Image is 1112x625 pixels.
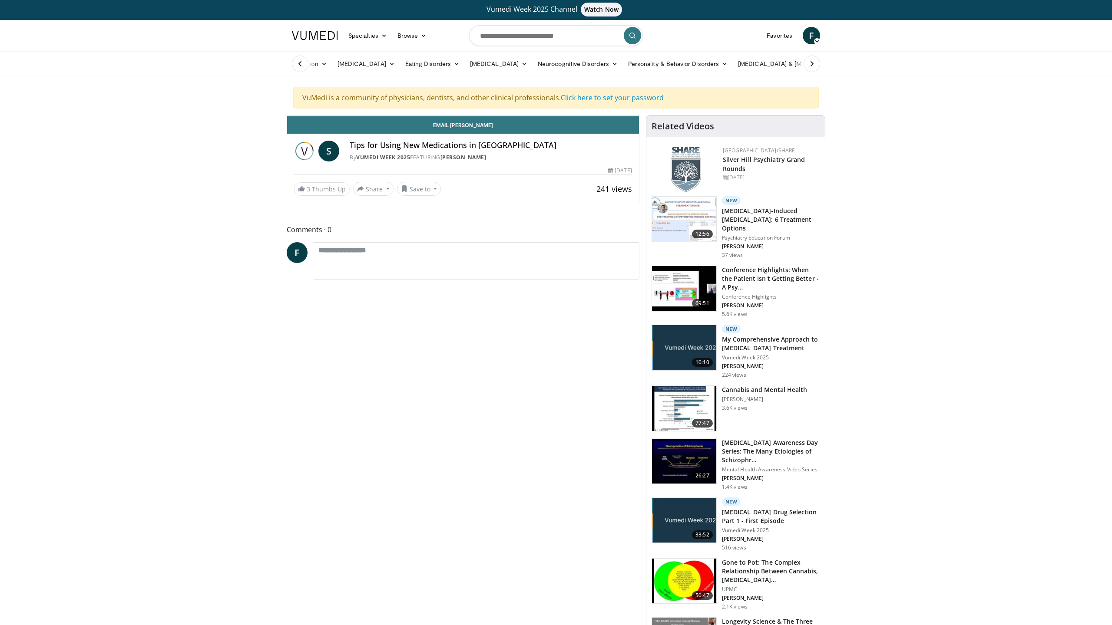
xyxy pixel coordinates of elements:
[397,182,441,196] button: Save to
[722,438,820,464] h3: [MEDICAL_DATA] Awareness Day Series: The Many Etiologies of Schizophr…
[722,527,820,534] p: Vumedi Week 2025
[343,27,392,44] a: Specialties
[723,147,795,154] a: [GEOGRAPHIC_DATA]/SHARE
[722,293,820,300] p: Conference Highlights
[652,386,716,431] img: 0e991599-1ace-4004-98d5-e0b39d86eda7.150x105_q85_crop-smart_upscale.jpg
[623,55,733,72] a: Personality & Behavior Disorders
[692,358,713,367] span: 10:10
[652,197,716,242] img: acc69c91-7912-4bad-b845-5f898388c7b9.150x105_q85_crop-smart_upscale.jpg
[692,530,713,539] span: 33:52
[722,363,820,370] p: [PERSON_NAME]
[318,141,339,161] a: S
[652,266,716,311] img: 4362ec9e-0993-4580-bfd4-8e18d57e1d49.150x105_q85_crop-smart_upscale.jpg
[294,141,315,161] img: Vumedi Week 2025
[722,603,748,610] p: 2.1K views
[293,3,819,16] a: Vumedi Week 2025 ChannelWatch Now
[723,155,805,173] a: Silver Hill Psychiatry Grand Rounds
[332,55,400,72] a: [MEDICAL_DATA]
[722,475,820,482] p: [PERSON_NAME]
[723,174,818,181] div: [DATE]
[722,466,820,473] p: Mental Health Awareness Video Series
[692,230,713,238] span: 12:56
[652,196,820,259] a: 12:56 New [MEDICAL_DATA]-Induced [MEDICAL_DATA]: 6 Treatment Options Psychiatry Education Forum [...
[722,396,808,403] p: [PERSON_NAME]
[722,266,820,292] h3: Conference Highlights: When the Patient Isn't Getting Better - A Psy…
[722,325,741,333] p: New
[652,498,716,543] img: d8d9b0f7-8022-4d28-ae0d-7bbd658c82e6.jpg.150x105_q85_crop-smart_upscale.jpg
[350,141,632,150] h4: Tips for Using New Medications in [GEOGRAPHIC_DATA]
[722,207,820,233] h3: [MEDICAL_DATA]-Induced [MEDICAL_DATA]: 6 Treatment Options
[469,25,643,46] input: Search topics, interventions
[400,55,465,72] a: Eating Disorders
[465,55,533,72] a: [MEDICAL_DATA]
[307,185,310,193] span: 3
[652,439,716,484] img: cc17e273-e85b-4a44-ada7-bd2ab890eb55.150x105_q85_crop-smart_upscale.jpg
[692,591,713,600] span: 50:47
[350,154,632,161] div: By FEATURING
[287,116,639,134] a: Email [PERSON_NAME]
[533,55,623,72] a: Neurocognitive Disorders
[293,87,819,109] div: VuMedi is a community of physicians, dentists, and other clinical professionals.
[652,559,716,604] img: 045704c6-c23c-49b4-a046-65a12fb74f3a.150x105_q85_crop-smart_upscale.jpg
[561,93,664,102] a: Click here to set your password
[596,184,632,194] span: 241 views
[722,595,820,602] p: [PERSON_NAME]
[292,31,338,40] img: VuMedi Logo
[722,586,820,593] p: UPMC
[652,325,716,370] img: ae1082c4-cc90-4cd6-aa10-009092bfa42a.jpg.150x105_q85_crop-smart_upscale.jpg
[652,497,820,551] a: 33:52 New [MEDICAL_DATA] Drug Selection Part 1 - First Episode Vumedi Week 2025 [PERSON_NAME] 516...
[652,438,820,490] a: 26:27 [MEDICAL_DATA] Awareness Day Series: The Many Etiologies of Schizophr… Mental Health Awaren...
[356,154,410,161] a: Vumedi Week 2025
[722,302,820,309] p: [PERSON_NAME]
[722,385,808,394] h3: Cannabis and Mental Health
[294,182,350,196] a: 3 Thumbs Up
[761,27,798,44] a: Favorites
[652,385,820,431] a: 77:47 Cannabis and Mental Health [PERSON_NAME] 3.6K views
[722,544,746,551] p: 516 views
[722,484,748,490] p: 1.4K views
[803,27,820,44] a: F
[392,27,432,44] a: Browse
[692,419,713,428] span: 77:47
[722,243,820,250] p: [PERSON_NAME]
[722,558,820,584] h3: Gone to Pot: The Complex Relationship Between Cannabis, [MEDICAL_DATA]…
[722,196,741,205] p: New
[440,154,486,161] a: [PERSON_NAME]
[722,508,820,525] h3: [MEDICAL_DATA] Drug Selection Part 1 - First Episode
[652,325,820,378] a: 10:10 New My Comprehensive Approach to [MEDICAL_DATA] Treatment Vumedi Week 2025 [PERSON_NAME] 22...
[722,497,741,506] p: New
[287,224,639,235] span: Comments 0
[722,252,743,259] p: 37 views
[722,335,820,352] h3: My Comprehensive Approach to [MEDICAL_DATA] Treatment
[287,242,308,263] a: F
[652,558,820,610] a: 50:47 Gone to Pot: The Complex Relationship Between Cannabis, [MEDICAL_DATA]… UPMC [PERSON_NAME] ...
[722,536,820,543] p: [PERSON_NAME]
[722,405,748,411] p: 3.6K views
[722,372,746,378] p: 224 views
[722,354,820,361] p: Vumedi Week 2025
[652,121,714,132] h4: Related Videos
[353,182,394,196] button: Share
[652,266,820,318] a: 69:51 Conference Highlights: When the Patient Isn't Getting Better - A Psy… Conference Highlights...
[722,234,820,241] p: Psychiatry Education Forum
[692,299,713,308] span: 69:51
[692,471,713,480] span: 26:27
[671,147,701,192] img: f8aaeb6d-318f-4fcf-bd1d-54ce21f29e87.png.150x105_q85_autocrop_double_scale_upscale_version-0.2.png
[608,167,632,174] div: [DATE]
[581,3,622,16] span: Watch Now
[733,55,857,72] a: [MEDICAL_DATA] & [MEDICAL_DATA]
[722,311,748,318] p: 5.6K views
